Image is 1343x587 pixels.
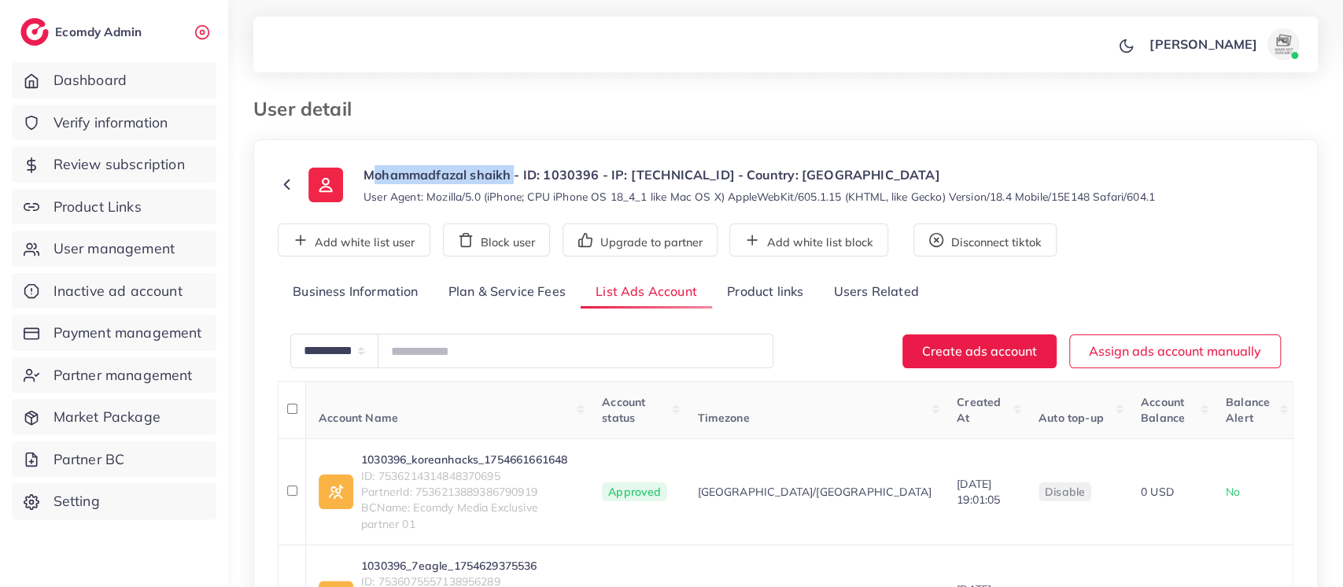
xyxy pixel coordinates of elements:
a: Verify information [12,105,216,141]
span: 0 USD [1141,485,1174,499]
h2: Ecomdy Admin [55,24,146,39]
button: Disconnect tiktok [913,223,1057,257]
a: Partner management [12,357,216,393]
img: ic-ad-info.7fc67b75.svg [319,474,353,509]
span: Setting [53,491,100,511]
a: logoEcomdy Admin [20,18,146,46]
span: Auto top-up [1039,411,1104,425]
span: Review subscription [53,154,185,175]
span: BCName: Ecomdy Media Exclusive partner 01 [361,500,577,532]
a: Business Information [278,275,434,309]
span: disable [1045,485,1085,499]
span: Verify information [53,113,168,133]
span: Balance Alert [1226,395,1270,425]
a: Users Related [818,275,933,309]
h3: User detail [253,98,364,120]
button: Block user [443,223,550,257]
a: Market Package [12,399,216,435]
a: Product links [712,275,818,309]
span: PartnerId: 7536213889386790919 [361,484,577,500]
a: Payment management [12,315,216,351]
a: 1030396_7eagle_1754629375536 [361,558,577,574]
p: Mohammadfazal shaikh - ID: 1030396 - IP: [TECHNICAL_ID] - Country: [GEOGRAPHIC_DATA] [363,165,1155,184]
span: Market Package [53,407,160,427]
a: 1030396_koreanhacks_1754661661648 [361,452,577,467]
span: Approved [602,482,667,501]
span: Inactive ad account [53,281,183,301]
span: Account Balance [1141,395,1185,425]
a: Dashboard [12,62,216,98]
a: List Ads Account [581,275,712,309]
span: Partner management [53,365,193,386]
span: [DATE] 19:01:05 [957,477,1000,507]
span: Dashboard [53,70,127,90]
span: ID: 7536214314848370695 [361,468,577,484]
img: ic-user-info.36bf1079.svg [308,168,343,202]
a: Product Links [12,189,216,225]
span: Account status [602,395,645,425]
span: User management [53,238,175,259]
small: User Agent: Mozilla/5.0 (iPhone; CPU iPhone OS 18_4_1 like Mac OS X) AppleWebKit/605.1.15 (KHTML,... [363,189,1155,205]
a: User management [12,231,216,267]
button: Upgrade to partner [563,223,718,257]
a: Review subscription [12,146,216,183]
button: Add white list user [278,223,430,257]
img: avatar [1267,28,1299,60]
span: No [1226,485,1240,499]
a: Plan & Service Fees [434,275,581,309]
span: Account Name [319,411,398,425]
span: [GEOGRAPHIC_DATA]/[GEOGRAPHIC_DATA] [697,484,932,500]
a: Setting [12,483,216,519]
span: Partner BC [53,449,125,470]
button: Create ads account [902,334,1057,368]
a: [PERSON_NAME]avatar [1141,28,1305,60]
img: logo [20,18,49,46]
span: Timezone [697,411,749,425]
button: Add white list block [729,223,888,257]
span: Product Links [53,197,142,217]
span: Payment management [53,323,202,343]
a: Inactive ad account [12,273,216,309]
button: Assign ads account manually [1069,334,1281,368]
a: Partner BC [12,441,216,478]
p: [PERSON_NAME] [1149,35,1257,54]
span: Created At [957,395,1001,425]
